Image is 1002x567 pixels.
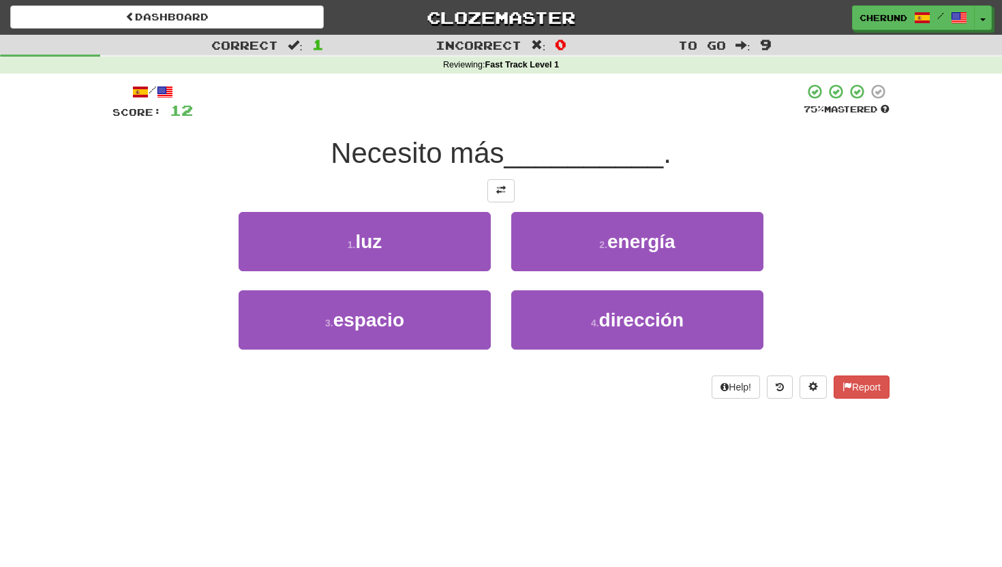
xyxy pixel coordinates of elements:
[834,376,890,399] button: Report
[436,38,521,52] span: Incorrect
[760,36,772,52] span: 9
[599,309,684,331] span: dirección
[10,5,324,29] a: Dashboard
[355,231,382,252] span: luz
[344,5,658,29] a: Clozemaster
[804,104,824,114] span: 75 %
[591,318,599,328] small: 4 .
[325,318,333,328] small: 3 .
[511,212,763,271] button: 2.energía
[211,38,278,52] span: Correct
[112,83,193,100] div: /
[860,12,907,24] span: cherund
[112,106,162,118] span: Score:
[485,60,560,70] strong: Fast Track Level 1
[312,36,324,52] span: 1
[239,212,491,271] button: 1.luz
[678,38,726,52] span: To go
[804,104,890,116] div: Mastered
[937,11,944,20] span: /
[599,239,607,250] small: 2 .
[767,376,793,399] button: Round history (alt+y)
[712,376,760,399] button: Help!
[511,290,763,350] button: 4.dirección
[663,137,671,169] span: .
[333,309,404,331] span: espacio
[735,40,750,51] span: :
[555,36,566,52] span: 0
[348,239,356,250] small: 1 .
[288,40,303,51] span: :
[607,231,675,252] span: energía
[170,102,193,119] span: 12
[331,137,504,169] span: Necesito más
[852,5,975,30] a: cherund /
[239,290,491,350] button: 3.espacio
[531,40,546,51] span: :
[504,137,664,169] span: __________
[487,179,515,202] button: Toggle translation (alt+t)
